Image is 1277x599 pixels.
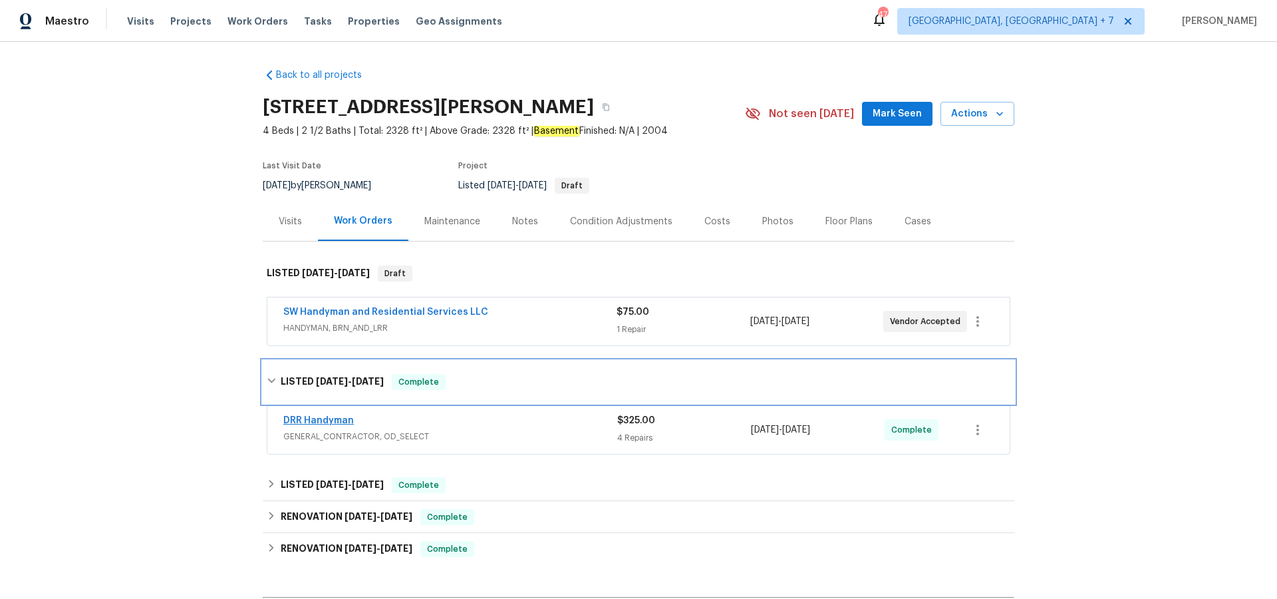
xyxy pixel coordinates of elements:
button: Actions [940,102,1014,126]
span: - [345,544,412,553]
h2: [STREET_ADDRESS][PERSON_NAME] [263,100,594,114]
span: Visits [127,15,154,28]
span: [DATE] [316,377,348,386]
div: LISTED [DATE]-[DATE]Complete [263,469,1014,501]
span: Tasks [304,17,332,26]
span: Projects [170,15,212,28]
h6: LISTED [267,266,370,282]
div: Visits [279,215,302,228]
span: Properties [348,15,400,28]
span: [DATE] [781,317,809,326]
span: - [488,181,547,190]
span: - [302,268,370,278]
a: DRR Handyman [283,416,354,425]
span: Complete [422,542,473,556]
span: Complete [422,510,473,524]
div: Photos [762,215,793,228]
span: Last Visit Date [263,162,321,170]
div: Floor Plans [825,215,873,228]
span: Actions [951,106,1004,122]
a: SW Handyman and Residential Services LLC [283,307,488,317]
h6: LISTED [281,477,384,493]
span: GENERAL_CONTRACTOR, OD_SELECT [283,430,617,443]
span: Project [458,162,488,170]
div: Maintenance [424,215,480,228]
span: 4 Beds | 2 1/2 Baths | Total: 2328 ft² | Above Grade: 2328 ft² | Finished: N/A | 2004 [263,124,745,138]
div: LISTED [DATE]-[DATE]Complete [263,361,1014,403]
span: - [316,480,384,489]
span: [DATE] [345,512,376,521]
div: LISTED [DATE]-[DATE]Draft [263,252,1014,295]
span: Complete [393,375,444,389]
span: [DATE] [750,317,778,326]
span: [DATE] [519,181,547,190]
span: Geo Assignments [416,15,502,28]
span: [DATE] [352,377,384,386]
span: - [750,315,809,328]
div: Condition Adjustments [570,215,672,228]
span: [DATE] [488,181,515,190]
div: Notes [512,215,538,228]
span: Mark Seen [873,106,922,122]
span: [DATE] [751,425,779,435]
span: $75.00 [617,307,649,317]
button: Mark Seen [862,102,932,126]
span: [GEOGRAPHIC_DATA], [GEOGRAPHIC_DATA] + 7 [909,15,1114,28]
h6: LISTED [281,374,384,390]
span: - [751,423,810,437]
span: [DATE] [380,512,412,521]
span: [DATE] [345,544,376,553]
span: [DATE] [302,268,334,278]
span: [DATE] [316,480,348,489]
span: [DATE] [352,480,384,489]
div: RENOVATION [DATE]-[DATE]Complete [263,501,1014,533]
span: Draft [379,267,411,280]
em: Basement [533,126,579,136]
span: Complete [891,423,937,437]
h6: RENOVATION [281,509,412,525]
span: Not seen [DATE] [769,107,854,120]
div: by [PERSON_NAME] [263,178,387,194]
div: Cases [905,215,931,228]
span: [PERSON_NAME] [1177,15,1257,28]
span: $325.00 [617,416,655,425]
span: Listed [458,181,589,190]
div: 1 Repair [617,323,750,336]
span: Vendor Accepted [890,315,966,328]
span: Complete [393,479,444,492]
span: [DATE] [338,268,370,278]
div: 47 [878,8,887,21]
span: Draft [556,182,588,190]
span: Work Orders [227,15,288,28]
div: RENOVATION [DATE]-[DATE]Complete [263,533,1014,565]
div: 4 Repairs [617,431,751,445]
h6: RENOVATION [281,541,412,557]
span: [DATE] [782,425,810,435]
span: - [345,512,412,521]
span: [DATE] [263,181,291,190]
button: Copy Address [594,95,618,119]
span: - [316,377,384,386]
span: Maestro [45,15,89,28]
div: Costs [704,215,730,228]
div: Work Orders [334,214,392,228]
a: Back to all projects [263,69,390,82]
span: [DATE] [380,544,412,553]
span: HANDYMAN, BRN_AND_LRR [283,321,617,335]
